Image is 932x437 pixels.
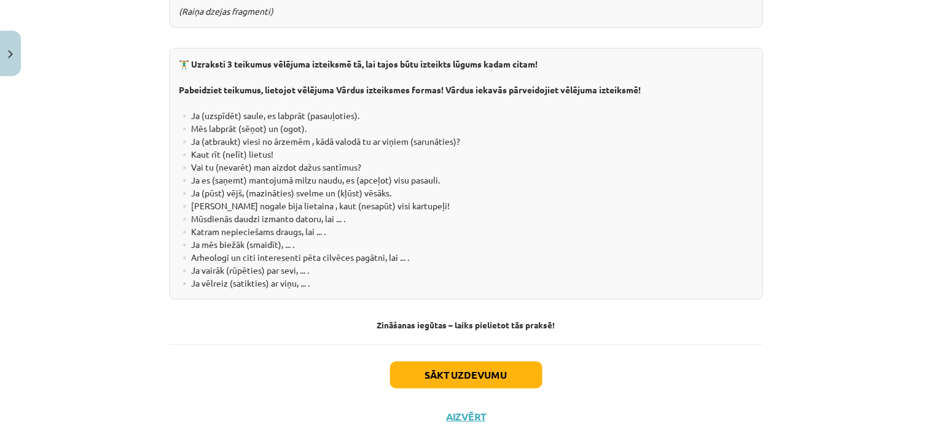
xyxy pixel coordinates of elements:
[390,362,542,389] button: Sākt uzdevumu
[443,411,490,423] button: Aizvērt
[179,84,641,95] b: Pabeidziet teikumus, lietojot vēlējuma Vārdus izteiksmes formas! Vārdus iekavās pārveidojiet vēlē...
[170,48,763,300] div: ▫️ Ja (uzspīdēt) saule, es labprāt (pasauļoties). ▫️ Mēs labprāt (sēņot) un (ogot). ▫️ Ja (atbrau...
[8,50,13,58] img: icon-close-lesson-0947bae3869378f0d4975bcd49f059093ad1ed9edebbc8119c70593378902aed.svg
[179,6,274,17] em: (Raiņa dzejas fragmenti)
[179,58,538,69] b: 🏋️‍♂️ Uzraksti 3 teikumus vēlējuma izteiksmē tā, lai tajos būtu izteikts lūgums kadam citam!
[377,319,555,330] strong: Zināšanas iegūtas – laiks pielietot tās praksē!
